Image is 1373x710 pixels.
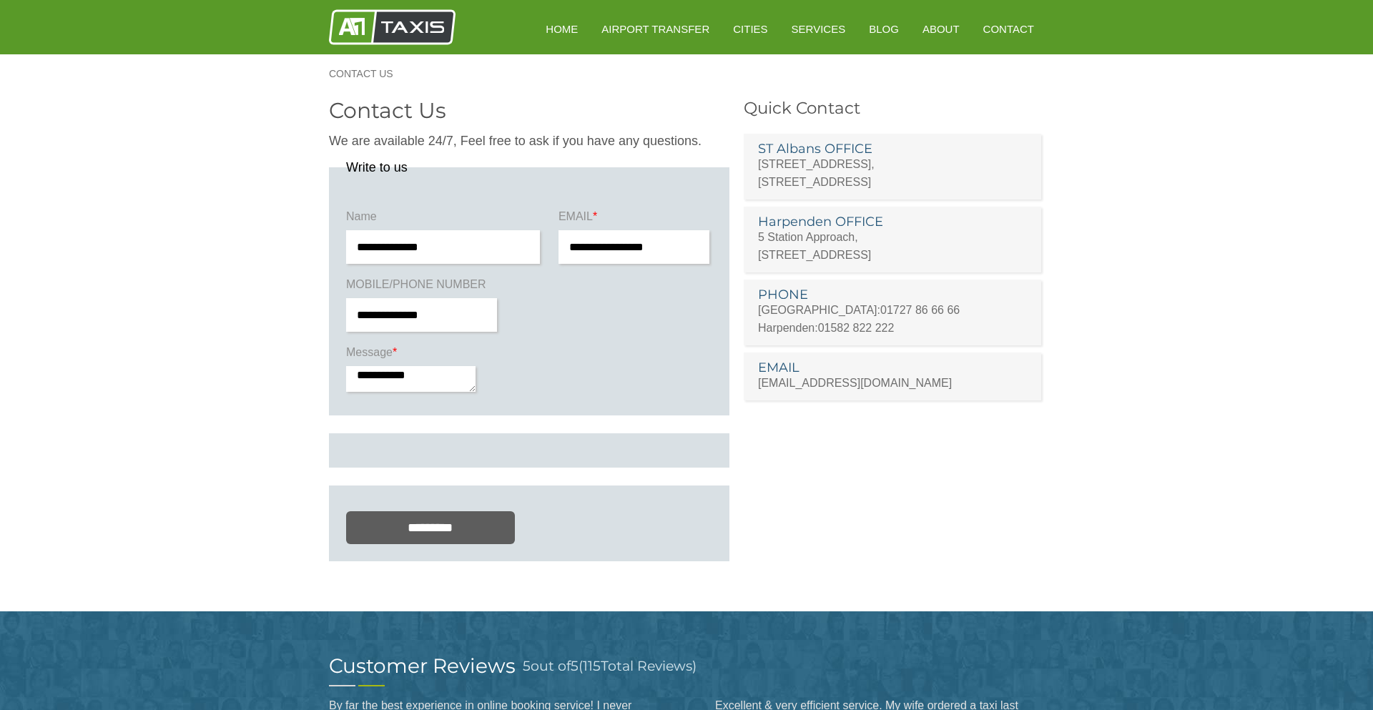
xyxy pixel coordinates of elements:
h3: Harpenden OFFICE [758,215,1027,228]
p: 5 Station Approach, [STREET_ADDRESS] [758,228,1027,264]
img: A1 Taxis [329,9,456,45]
label: EMAIL [558,209,712,230]
a: [EMAIL_ADDRESS][DOMAIN_NAME] [758,377,952,389]
a: Blog [859,11,909,46]
p: [STREET_ADDRESS], [STREET_ADDRESS] [758,155,1027,191]
iframe: chat widget [1177,679,1366,710]
h3: PHONE [758,288,1027,301]
label: Name [346,209,543,230]
a: About [912,11,970,46]
label: MOBILE/PHONE NUMBER [346,277,500,298]
p: [GEOGRAPHIC_DATA]: [758,301,1027,319]
h2: Contact Us [329,100,729,122]
a: Cities [723,11,777,46]
span: 5 [523,658,531,674]
span: 115 [583,658,601,674]
h3: out of ( Total Reviews) [523,656,697,676]
p: We are available 24/7, Feel free to ask if you have any questions. [329,132,729,150]
legend: Write to us [346,161,408,174]
a: 01582 822 222 [818,322,895,334]
h3: ST Albans OFFICE [758,142,1027,155]
p: Harpenden: [758,319,1027,337]
a: Services [782,11,856,46]
a: 01727 86 66 66 [880,304,960,316]
a: Contact Us [329,69,408,79]
label: Message [346,345,712,366]
h2: Customer Reviews [329,656,516,676]
a: Contact [973,11,1044,46]
a: Airport Transfer [591,11,719,46]
a: HOME [536,11,588,46]
span: 5 [571,658,579,674]
h3: Quick Contact [744,100,1044,117]
h3: EMAIL [758,361,1027,374]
